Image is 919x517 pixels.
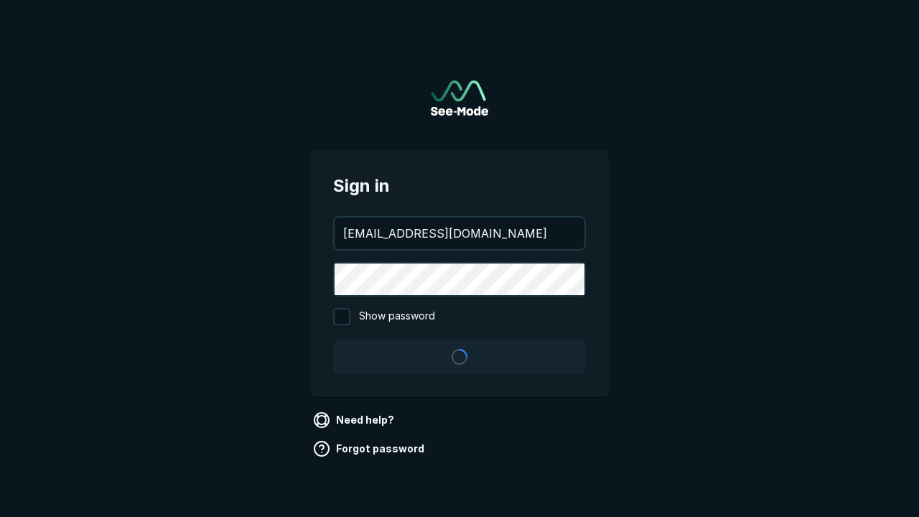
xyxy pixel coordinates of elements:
span: Show password [359,308,435,325]
a: Go to sign in [431,80,488,116]
a: Need help? [310,409,400,432]
span: Sign in [333,173,586,199]
input: your@email.com [335,218,584,249]
a: Forgot password [310,437,430,460]
img: See-Mode Logo [431,80,488,116]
